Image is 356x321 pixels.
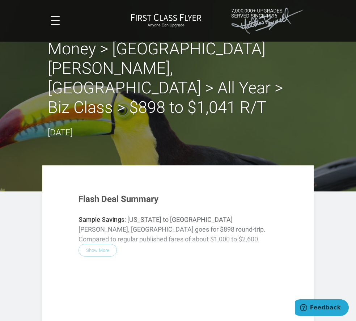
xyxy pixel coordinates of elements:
[295,299,349,317] iframe: Opens a widget where you can find more information
[131,13,202,21] img: First Class Flyer
[131,23,202,28] small: Anyone Can Upgrade
[48,127,73,138] time: [DATE]
[131,13,202,28] a: First Class FlyerAnyone Can Upgrade
[79,194,277,204] h3: Flash Deal Summary
[48,39,308,117] h2: Money > [GEOGRAPHIC_DATA][PERSON_NAME], [GEOGRAPHIC_DATA] > All Year > Biz Class > $898 to $1,041...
